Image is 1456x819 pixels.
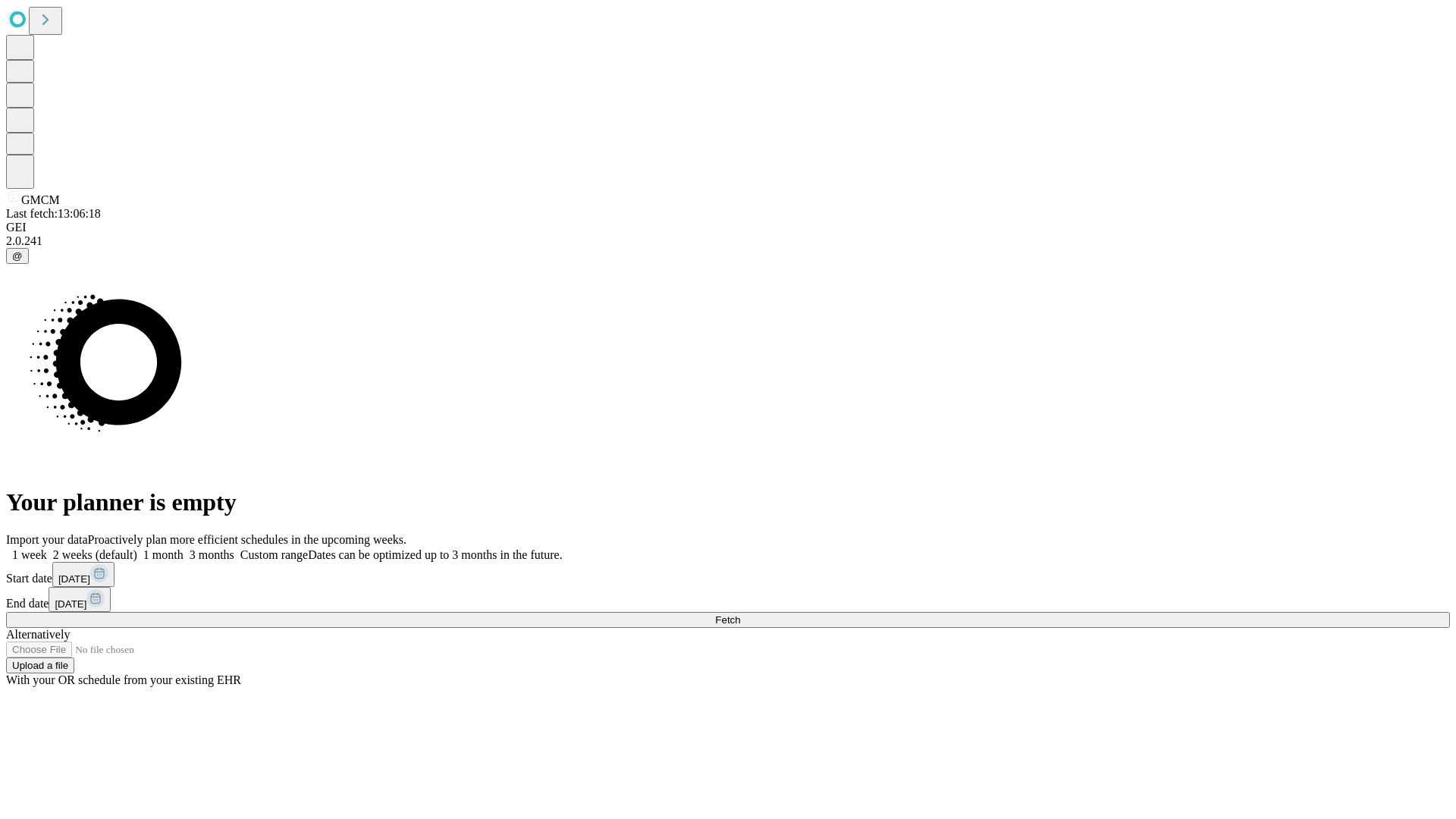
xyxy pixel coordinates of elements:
[6,488,1450,516] h1: Your planner is empty
[6,207,101,220] span: Last fetch: 13:06:18
[240,548,308,561] span: Custom range
[12,548,47,561] span: 1 week
[58,573,90,585] span: [DATE]
[6,562,1450,587] div: Start date
[6,587,1450,612] div: End date
[308,548,562,561] span: Dates can be optimized up to 3 months in the future.
[6,248,29,264] button: @
[52,562,115,587] button: [DATE]
[6,673,241,686] span: With your OR schedule from your existing EHR
[21,193,60,206] span: GMCM
[715,614,740,626] span: Fetch
[55,598,86,610] span: [DATE]
[6,657,74,673] button: Upload a file
[6,533,88,546] span: Import your data
[6,628,70,641] span: Alternatively
[190,548,234,561] span: 3 months
[53,548,137,561] span: 2 weeks (default)
[12,250,23,262] span: @
[88,533,406,546] span: Proactively plan more efficient schedules in the upcoming weeks.
[49,587,111,612] button: [DATE]
[6,612,1450,628] button: Fetch
[6,234,1450,248] div: 2.0.241
[143,548,184,561] span: 1 month
[6,221,1450,234] div: GEI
